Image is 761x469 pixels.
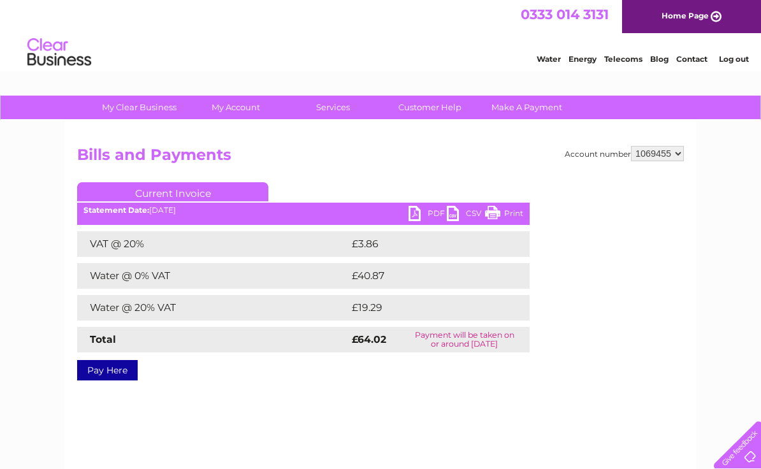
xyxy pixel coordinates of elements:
[280,96,386,119] a: Services
[77,295,349,321] td: Water @ 20% VAT
[90,333,116,345] strong: Total
[565,146,684,161] div: Account number
[485,206,523,224] a: Print
[604,54,642,64] a: Telecoms
[377,96,482,119] a: Customer Help
[83,205,149,215] b: Statement Date:
[537,54,561,64] a: Water
[27,33,92,72] img: logo.png
[521,6,609,22] a: 0333 014 3131
[676,54,707,64] a: Contact
[87,96,192,119] a: My Clear Business
[80,7,683,62] div: Clear Business is a trading name of Verastar Limited (registered in [GEOGRAPHIC_DATA] No. 3667643...
[77,182,268,201] a: Current Invoice
[77,360,138,380] a: Pay Here
[399,327,530,352] td: Payment will be taken on or around [DATE]
[474,96,579,119] a: Make A Payment
[77,146,684,170] h2: Bills and Payments
[349,231,500,257] td: £3.86
[77,206,530,215] div: [DATE]
[409,206,447,224] a: PDF
[77,231,349,257] td: VAT @ 20%
[569,54,597,64] a: Energy
[77,263,349,289] td: Water @ 0% VAT
[719,54,749,64] a: Log out
[447,206,485,224] a: CSV
[349,295,503,321] td: £19.29
[184,96,289,119] a: My Account
[352,333,386,345] strong: £64.02
[349,263,504,289] td: £40.87
[650,54,669,64] a: Blog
